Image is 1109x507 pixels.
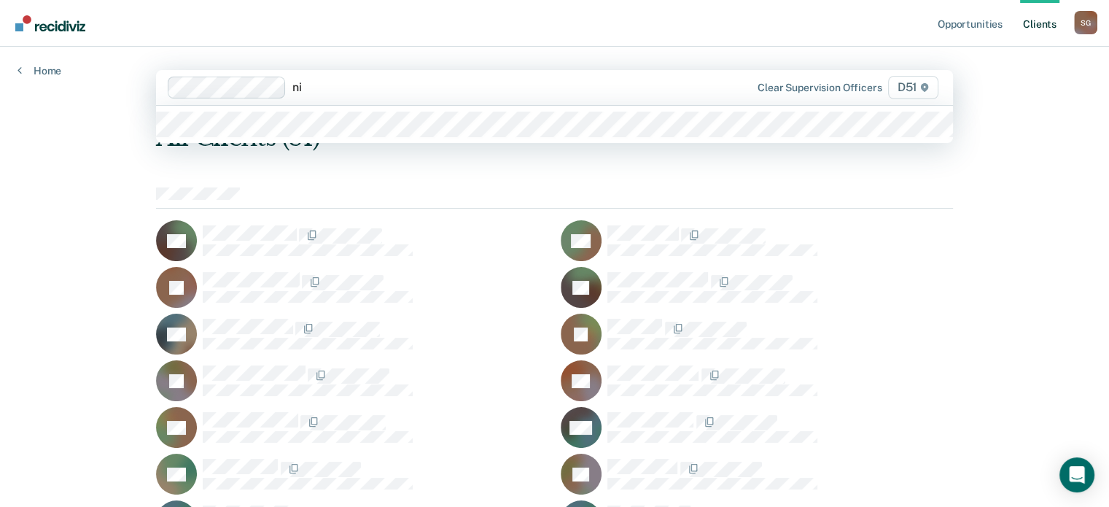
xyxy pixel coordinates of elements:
[15,15,85,31] img: Recidiviz
[1059,457,1094,492] div: Open Intercom Messenger
[156,123,793,152] div: All Clients (81)
[888,76,938,99] span: D51
[1074,11,1097,34] div: S G
[1074,11,1097,34] button: Profile dropdown button
[758,82,882,94] div: Clear supervision officers
[17,64,61,77] a: Home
